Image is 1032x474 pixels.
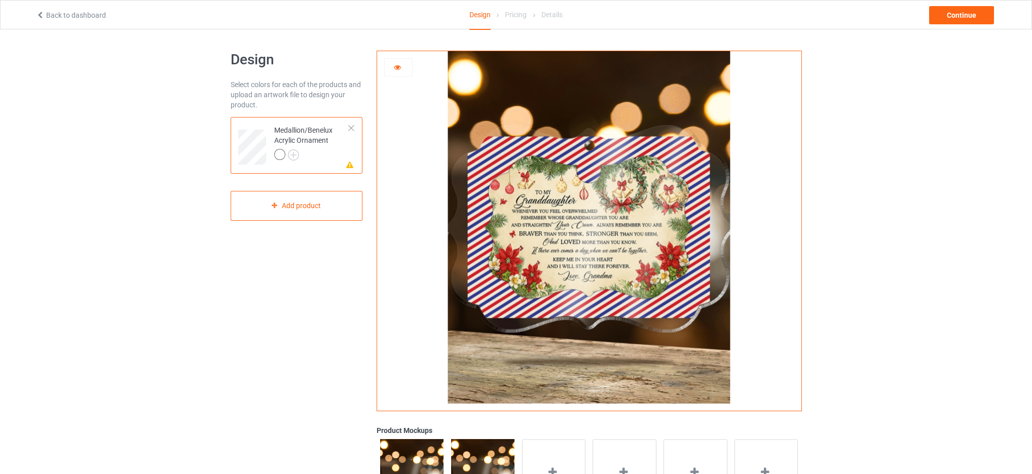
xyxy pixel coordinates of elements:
[541,1,563,29] div: Details
[929,6,994,24] div: Continue
[288,149,299,161] img: svg+xml;base64,PD94bWwgdmVyc2lvbj0iMS4wIiBlbmNvZGluZz0iVVRGLTgiPz4KPHN2ZyB3aWR0aD0iMjJweCIgaGVpZ2...
[469,1,491,30] div: Design
[231,117,363,174] div: Medallion/Benelux Acrylic Ornament
[377,425,801,436] div: Product Mockups
[231,51,363,69] h1: Design
[231,80,363,110] div: Select colors for each of the products and upload an artwork file to design your product.
[505,1,527,29] div: Pricing
[231,191,363,221] div: Add product
[36,11,106,19] a: Back to dashboard
[274,125,350,160] div: Medallion/Benelux Acrylic Ornament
